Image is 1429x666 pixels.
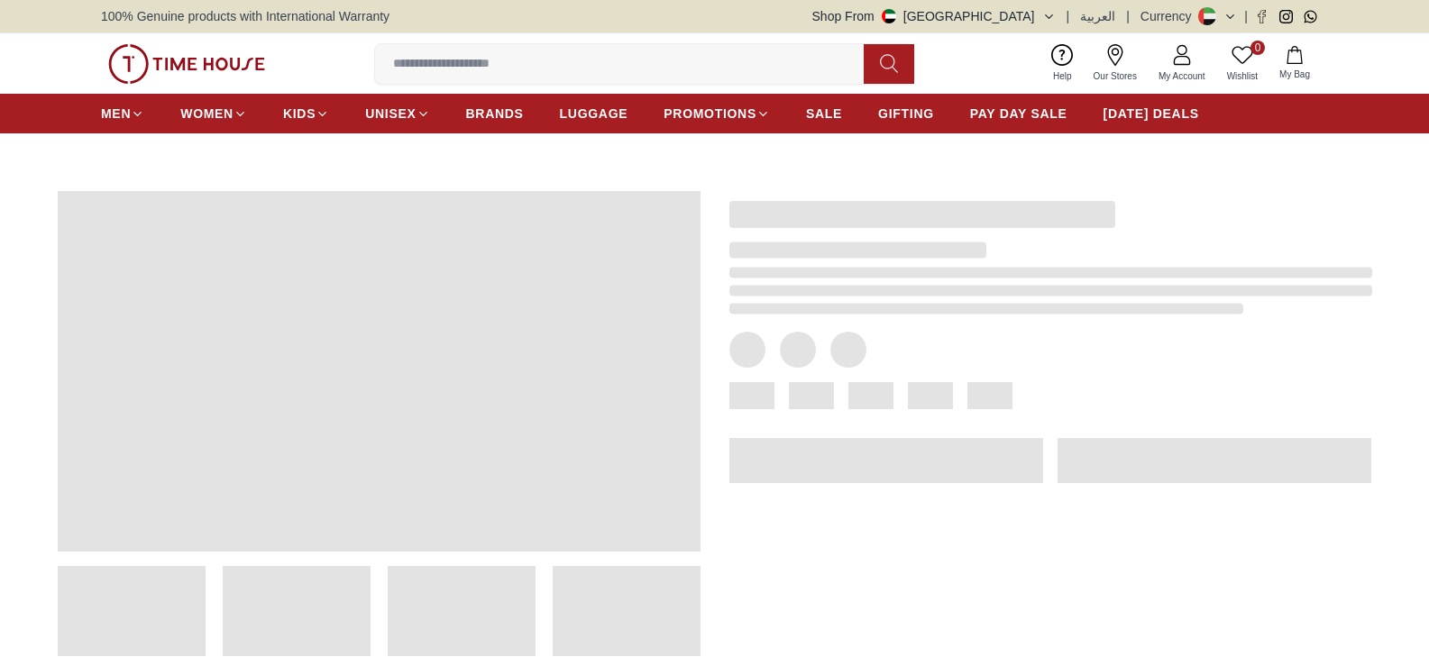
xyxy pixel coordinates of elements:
[1086,69,1144,83] span: Our Stores
[283,97,329,130] a: KIDS
[1042,41,1083,87] a: Help
[1279,10,1293,23] a: Instagram
[878,105,934,123] span: GIFTING
[1140,7,1199,25] div: Currency
[1104,97,1199,130] a: [DATE] DEALS
[1126,7,1130,25] span: |
[1080,7,1115,25] button: العربية
[1220,69,1265,83] span: Wishlist
[882,9,896,23] img: United Arab Emirates
[180,97,247,130] a: WOMEN
[560,97,628,130] a: LUGGAGE
[970,97,1067,130] a: PAY DAY SALE
[101,105,131,123] span: MEN
[1104,105,1199,123] span: [DATE] DEALS
[560,105,628,123] span: LUGGAGE
[664,97,770,130] a: PROMOTIONS
[466,105,524,123] span: BRANDS
[1083,41,1148,87] a: Our Stores
[1216,41,1269,87] a: 0Wishlist
[466,97,524,130] a: BRANDS
[806,105,842,123] span: SALE
[108,44,265,84] img: ...
[180,105,234,123] span: WOMEN
[1272,68,1317,81] span: My Bag
[1067,7,1070,25] span: |
[101,97,144,130] a: MEN
[1255,10,1269,23] a: Facebook
[1151,69,1213,83] span: My Account
[806,97,842,130] a: SALE
[878,97,934,130] a: GIFTING
[1269,42,1321,85] button: My Bag
[812,7,1056,25] button: Shop From[GEOGRAPHIC_DATA]
[1250,41,1265,55] span: 0
[1304,10,1317,23] a: Whatsapp
[365,97,429,130] a: UNISEX
[283,105,316,123] span: KIDS
[1244,7,1248,25] span: |
[1046,69,1079,83] span: Help
[664,105,756,123] span: PROMOTIONS
[970,105,1067,123] span: PAY DAY SALE
[365,105,416,123] span: UNISEX
[101,7,389,25] span: 100% Genuine products with International Warranty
